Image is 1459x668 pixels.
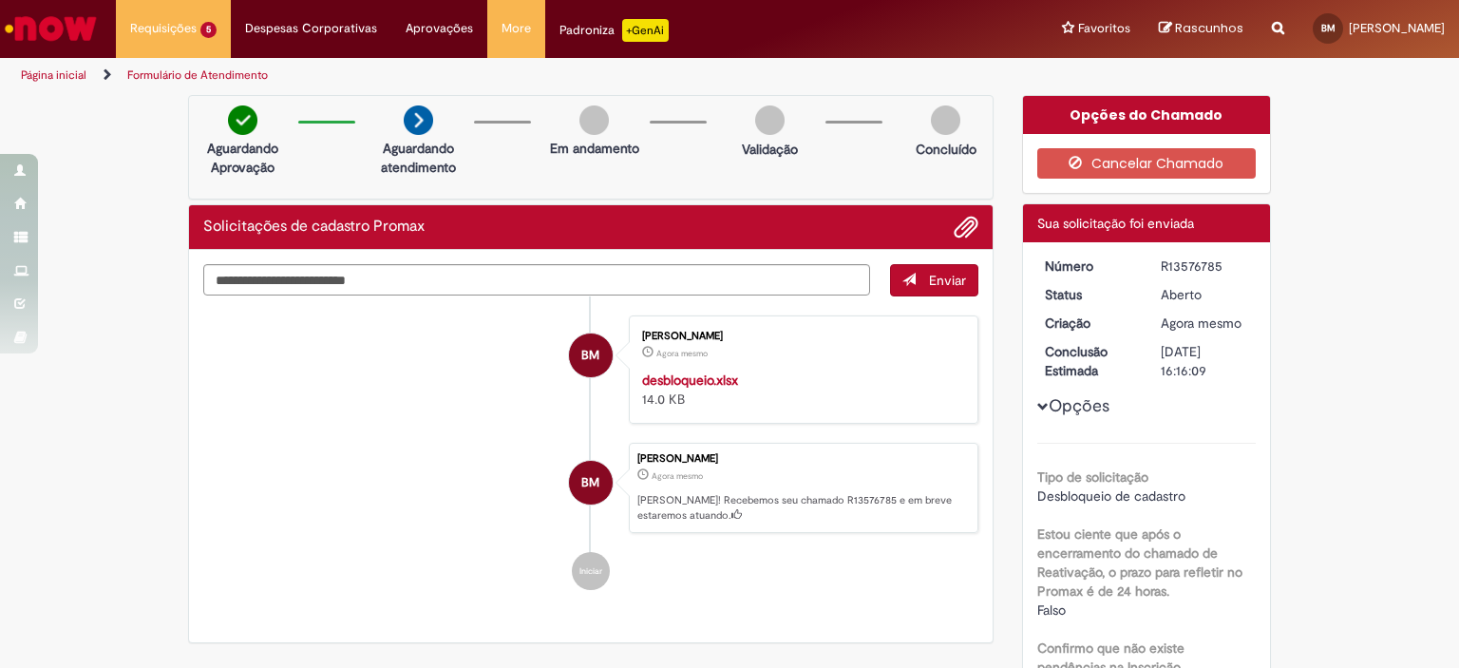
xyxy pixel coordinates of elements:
a: Página inicial [21,67,86,83]
div: R13576785 [1161,257,1249,276]
span: Despesas Corporativas [245,19,377,38]
span: Falso [1037,601,1066,619]
dt: Criação [1031,314,1147,333]
time: 29/09/2025 13:16:02 [1161,315,1241,332]
img: img-circle-grey.png [755,105,785,135]
a: desbloqueio.xlsx [642,372,738,389]
span: Favoritos [1078,19,1130,38]
time: 29/09/2025 13:15:59 [656,348,708,359]
p: Concluído [916,140,976,159]
div: 14.0 KB [642,371,958,409]
span: Rascunhos [1175,19,1243,37]
a: Formulário de Atendimento [127,67,268,83]
textarea: Digite sua mensagem aqui... [203,264,870,296]
img: ServiceNow [2,10,100,48]
div: [PERSON_NAME] [642,331,958,342]
span: Agora mesmo [652,470,703,482]
div: Bethania Elisa Botelho Manoel [569,334,613,377]
span: Agora mesmo [1161,315,1241,332]
div: Aberto [1161,285,1249,304]
ul: Histórico de tíquete [203,296,978,610]
span: More [502,19,531,38]
img: arrow-next.png [404,105,433,135]
img: img-circle-grey.png [579,105,609,135]
p: Aguardando Aprovação [197,139,289,177]
dt: Status [1031,285,1147,304]
div: [PERSON_NAME] [637,453,968,465]
div: Opções do Chamado [1023,96,1271,134]
span: Aprovações [406,19,473,38]
button: Cancelar Chamado [1037,148,1257,179]
p: Em andamento [550,139,639,158]
dt: Número [1031,257,1147,276]
div: 29/09/2025 13:16:02 [1161,314,1249,333]
button: Enviar [890,264,978,296]
dt: Conclusão Estimada [1031,342,1147,380]
b: Tipo de solicitação [1037,468,1148,486]
a: Rascunhos [1159,20,1243,38]
span: Sua solicitação foi enviada [1037,215,1194,232]
span: 5 [200,22,217,38]
span: BM [1321,22,1336,34]
img: img-circle-grey.png [931,105,960,135]
p: +GenAi [622,19,669,42]
ul: Trilhas de página [14,58,958,93]
div: Bethania Elisa Botelho Manoel [569,461,613,505]
span: BM [581,460,599,506]
p: Validação [742,140,798,159]
time: 29/09/2025 13:16:02 [652,470,703,482]
b: Estou ciente que após o encerramento do chamado de Reativação, o prazo para refletir no Promax é ... [1037,525,1242,600]
span: Agora mesmo [656,348,708,359]
span: [PERSON_NAME] [1349,20,1445,36]
span: Requisições [130,19,197,38]
img: check-circle-green.png [228,105,257,135]
span: BM [581,333,599,378]
li: Bethania Elisa Botelho Manoel [203,443,978,534]
p: [PERSON_NAME]! Recebemos seu chamado R13576785 e em breve estaremos atuando. [637,493,968,523]
div: Padroniza [559,19,669,42]
button: Adicionar anexos [954,215,978,239]
div: [DATE] 16:16:09 [1161,342,1249,380]
h2: Solicitações de cadastro Promax Histórico de tíquete [203,219,425,236]
p: Aguardando atendimento [372,139,464,177]
span: Desbloqueio de cadastro [1037,487,1185,505]
span: Enviar [929,272,966,289]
